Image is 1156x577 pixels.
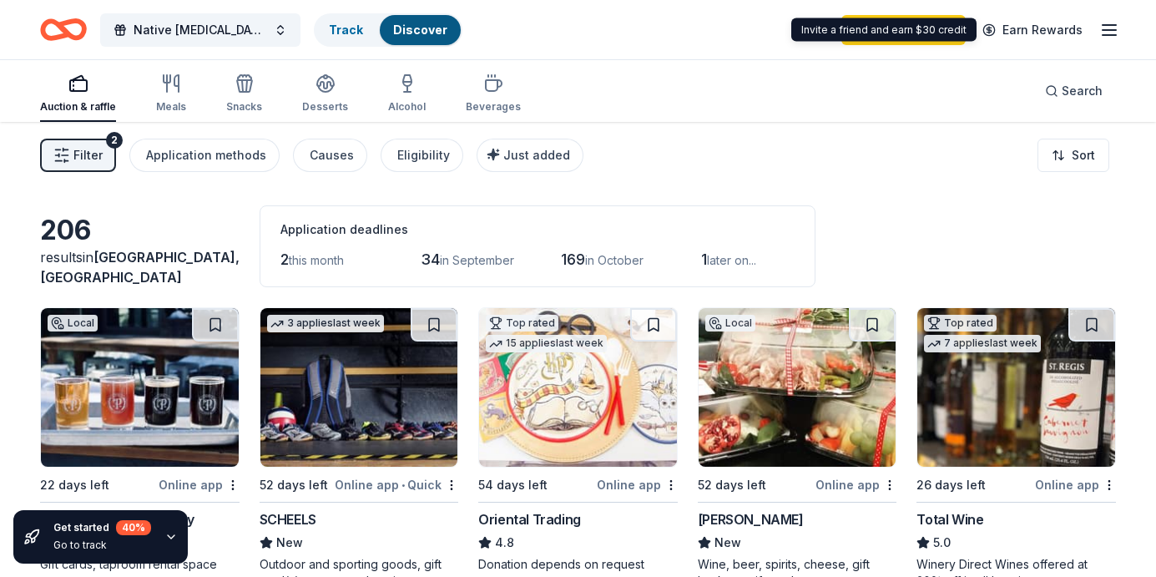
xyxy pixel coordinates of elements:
div: Auction & raffle [40,100,116,114]
span: this month [289,253,344,267]
span: in October [585,253,644,267]
button: Beverages [466,67,521,122]
button: Application methods [129,139,280,172]
div: Beverages [466,100,521,114]
button: Alcohol [388,67,426,122]
a: Track [329,23,363,37]
img: Image for Total Wine [917,308,1115,467]
span: Filter [73,145,103,165]
span: Just added [503,148,570,162]
span: • [401,478,405,492]
div: 40 % [116,520,151,535]
div: results [40,247,240,287]
div: SCHEELS [260,509,316,529]
button: Eligibility [381,139,463,172]
div: 54 days left [478,475,548,495]
div: Online app [1035,474,1116,495]
div: Invite a friend and earn $30 credit [791,18,977,42]
div: Desserts [302,100,348,114]
span: 169 [561,251,585,268]
div: 7 applies last week [924,335,1041,352]
a: Start free trial [841,15,966,45]
div: Donation depends on request [478,556,678,573]
div: Get started [53,520,151,535]
div: Oriental Trading [478,509,581,529]
button: Causes [293,139,367,172]
button: Filter2 [40,139,116,172]
span: later on... [707,253,756,267]
a: Earn Rewards [972,15,1093,45]
div: 15 applies last week [486,335,607,352]
a: Home [40,10,87,49]
img: Image for Pryes Brewing Company [41,308,239,467]
button: Just added [477,139,583,172]
span: New [714,533,741,553]
div: Meals [156,100,186,114]
div: 52 days left [698,475,766,495]
div: Application methods [146,145,266,165]
div: Top rated [486,315,558,332]
img: Image for Surdyk's [699,308,896,467]
div: [PERSON_NAME] [698,509,804,529]
div: Alcohol [388,100,426,114]
div: Go to track [53,539,151,552]
span: 5.0 [933,533,951,553]
button: Auction & raffle [40,67,116,122]
button: Sort [1037,139,1109,172]
span: in [40,249,240,286]
div: 52 days left [260,475,328,495]
div: 3 applies last week [267,315,384,332]
div: 206 [40,214,240,247]
span: 2 [280,251,289,268]
span: Sort [1072,145,1095,165]
span: 34 [421,251,440,268]
span: Search [1062,81,1103,101]
div: Causes [310,145,354,165]
div: 2 [106,132,123,149]
span: in September [440,253,514,267]
div: Online app [815,474,896,495]
span: 4.8 [495,533,514,553]
div: Eligibility [397,145,450,165]
button: Native [MEDICAL_DATA] Conference [100,13,300,47]
a: Image for Pryes Brewing CompanyLocal22 days leftOnline appPryes Brewing CompanyNewGift cards, tap... [40,307,240,573]
div: Local [48,315,98,332]
div: Snacks [226,100,262,114]
a: Image for Oriental TradingTop rated15 applieslast week54 days leftOnline appOriental Trading4.8Do... [478,307,678,573]
span: Native [MEDICAL_DATA] Conference [134,20,267,40]
div: Online app Quick [335,474,458,495]
div: 26 days left [916,475,986,495]
span: [GEOGRAPHIC_DATA], [GEOGRAPHIC_DATA] [40,249,240,286]
button: Snacks [226,67,262,122]
button: Search [1032,74,1116,108]
span: 1 [701,251,707,268]
img: Image for Oriental Trading [479,308,677,467]
div: Online app [159,474,240,495]
span: New [276,533,303,553]
button: TrackDiscover [314,13,462,47]
div: Application deadlines [280,220,795,240]
button: Meals [156,67,186,122]
div: 22 days left [40,475,109,495]
div: Total Wine [916,509,983,529]
div: Local [705,315,755,332]
img: Image for SCHEELS [260,308,458,467]
div: Top rated [924,315,997,332]
a: Discover [393,23,447,37]
button: Desserts [302,67,348,122]
div: Online app [597,474,678,495]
